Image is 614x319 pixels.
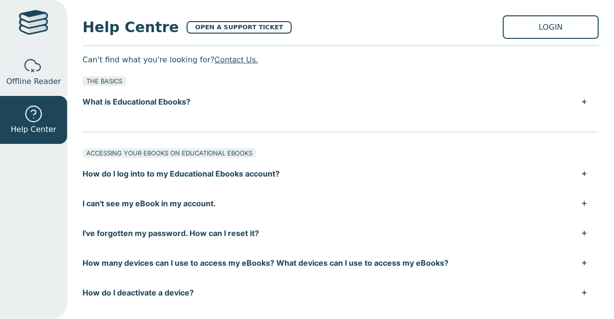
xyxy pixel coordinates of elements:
button: How many devices can I use to access my eBooks? What devices can I use to access my eBooks? [83,248,599,278]
a: Contact Us. [214,55,258,64]
a: OPEN A SUPPORT TICKET [187,21,292,34]
a: LOGIN [503,15,599,39]
button: How do I log into to my Educational Ebooks account? [83,159,599,189]
div: ACCESSING YOUR EBOOKS ON EDUCATIONAL EBOOKS [83,148,256,158]
span: Help Center [11,124,56,135]
button: I can't see my eBook in my account. [83,189,599,218]
div: THE BASICS [83,76,126,86]
span: Help Centre [83,16,179,38]
button: How do I deactivate a device? [83,278,599,307]
span: Offline Reader [6,76,61,87]
button: I've forgotten my password. How can I reset it? [83,218,599,248]
p: Can't find what you're looking for? [83,52,599,67]
button: What is Educational Ebooks? [83,87,599,117]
